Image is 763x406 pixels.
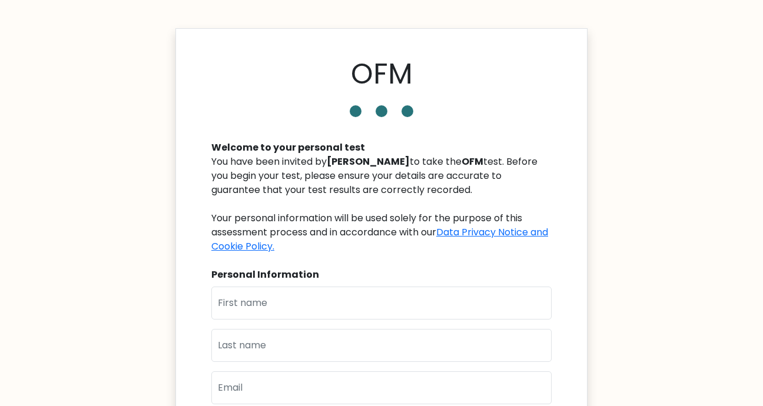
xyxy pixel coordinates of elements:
[327,155,410,168] b: [PERSON_NAME]
[211,155,552,254] div: You have been invited by to take the test. Before you begin your test, please ensure your details...
[211,371,552,404] input: Email
[211,287,552,320] input: First name
[211,225,548,253] a: Data Privacy Notice and Cookie Policy.
[211,268,552,282] div: Personal Information
[351,57,413,91] h1: OFM
[211,329,552,362] input: Last name
[462,155,483,168] b: OFM
[211,141,552,155] div: Welcome to your personal test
